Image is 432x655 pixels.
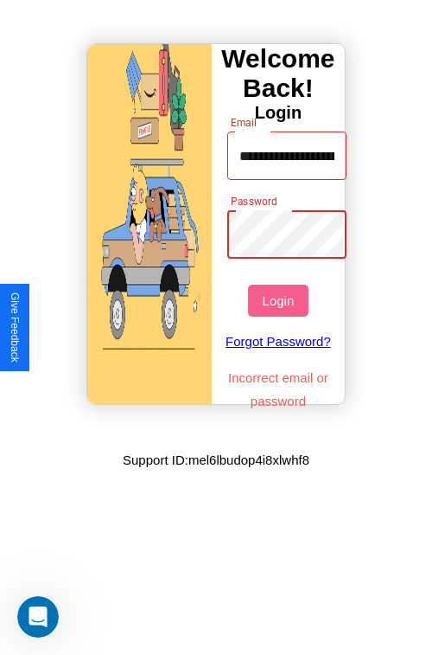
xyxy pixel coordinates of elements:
[123,448,309,472] p: Support ID: mel6lbudop4i8xlwhf8
[219,366,339,413] p: Incorrect email or password
[231,194,276,209] label: Password
[17,596,59,638] iframe: Intercom live chat
[248,285,308,317] button: Login
[87,44,212,404] img: gif
[231,115,257,130] label: Email
[9,292,21,363] div: Give Feedback
[212,103,345,123] h4: Login
[219,317,339,366] a: Forgot Password?
[212,44,345,103] h3: Welcome Back!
